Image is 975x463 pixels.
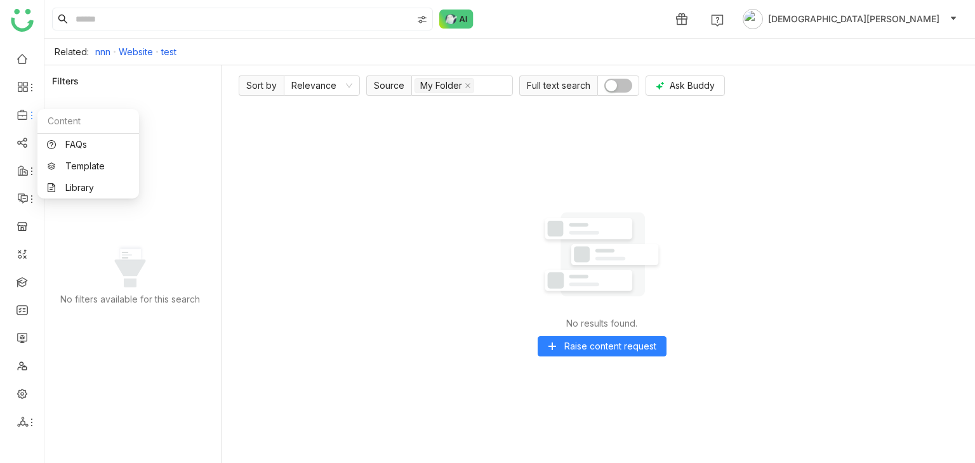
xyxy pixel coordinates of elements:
span: Source [366,75,411,96]
div: Related: [55,46,89,57]
img: Filters are not available for current search [105,243,156,294]
button: [DEMOGRAPHIC_DATA][PERSON_NAME] [740,9,960,29]
a: test [161,46,176,57]
img: logo [11,9,34,32]
img: ask-buddy-normal.svg [439,10,474,29]
img: avatar [743,9,763,29]
div: Content [37,109,139,134]
button: Raise content request [538,336,667,356]
a: nnn [95,46,110,57]
div: No results found. [566,318,637,329]
a: Template [47,162,129,171]
button: Ask Buddy [646,75,725,96]
a: FAQs [47,140,129,149]
a: Website [119,46,153,57]
img: help.svg [711,14,724,27]
span: [DEMOGRAPHIC_DATA][PERSON_NAME] [768,12,939,26]
nz-select-item: My Folder [415,78,474,93]
div: No filters available for this search [60,294,200,304]
img: search-type.svg [417,15,427,25]
img: No results found. [538,191,665,318]
nz-select-item: Relevance [291,76,352,95]
a: Library [47,183,129,192]
div: My Folder [420,79,462,93]
span: Sort by [239,75,284,96]
span: Ask Buddy [670,79,715,93]
span: Raise content request [564,339,656,353]
span: Full text search [519,75,597,96]
div: Filters [52,75,79,88]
